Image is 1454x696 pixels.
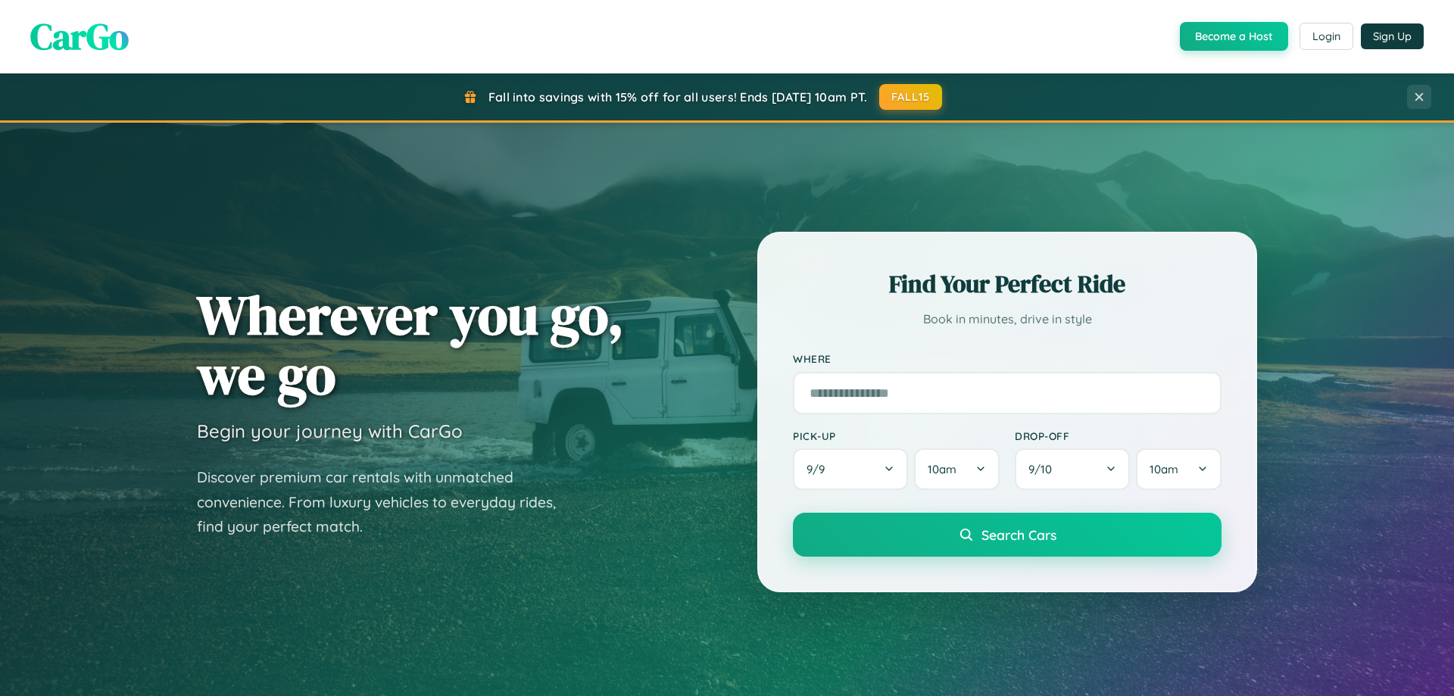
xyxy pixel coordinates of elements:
[197,420,463,442] h3: Begin your journey with CarGo
[1015,429,1222,442] label: Drop-off
[807,462,832,476] span: 9 / 9
[793,267,1222,301] h2: Find Your Perfect Ride
[30,11,129,61] span: CarGo
[928,462,956,476] span: 10am
[1361,23,1424,49] button: Sign Up
[981,526,1056,543] span: Search Cars
[488,89,868,105] span: Fall into savings with 15% off for all users! Ends [DATE] 10am PT.
[1180,22,1288,51] button: Become a Host
[1136,448,1222,490] button: 10am
[197,285,624,404] h1: Wherever you go, we go
[793,513,1222,557] button: Search Cars
[793,353,1222,366] label: Where
[1300,23,1353,50] button: Login
[793,429,1000,442] label: Pick-up
[197,465,576,539] p: Discover premium car rentals with unmatched convenience. From luxury vehicles to everyday rides, ...
[1015,448,1130,490] button: 9/10
[1028,462,1059,476] span: 9 / 10
[793,448,908,490] button: 9/9
[793,308,1222,330] p: Book in minutes, drive in style
[914,448,1000,490] button: 10am
[879,84,943,110] button: FALL15
[1150,462,1178,476] span: 10am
